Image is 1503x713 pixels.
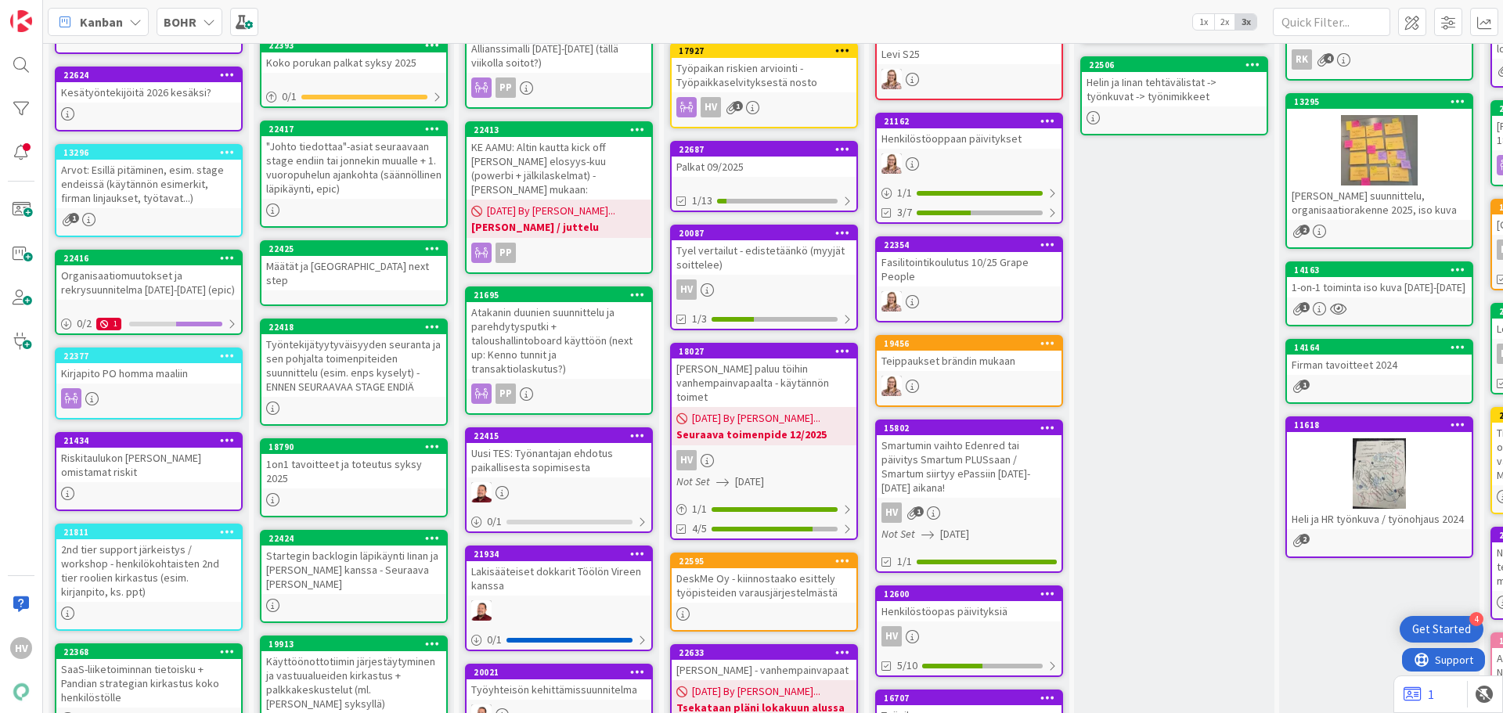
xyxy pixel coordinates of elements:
img: JS [471,600,492,621]
a: 22424Startegin backlogin läpikäynti Iinan ja [PERSON_NAME] kanssa - Seuraava [PERSON_NAME] [260,530,448,623]
a: 21162Henkilöstöoppaan päivityksetIH1/13/7 [875,113,1063,224]
span: [DATE] [735,474,764,490]
div: 22425Määtät ja [GEOGRAPHIC_DATA] next step [261,242,446,290]
div: 22393Koko porukan palkat syksy 2025 [261,38,446,73]
img: JS [471,482,492,502]
a: 22418Työntekijätyytyväisyyden seuranta ja sen pohjalta toimenpiteiden suunnittelu (esim. enps kys... [260,319,448,426]
span: 3/7 [897,204,912,221]
div: 4 [1469,612,1483,626]
div: 22425 [261,242,446,256]
div: 22624 [63,70,241,81]
a: 21434Riskitaulukon [PERSON_NAME] omistamat riskit [55,432,243,511]
div: 13296 [56,146,241,160]
img: Visit kanbanzone.com [10,10,32,32]
div: 22418 [269,322,446,333]
span: 1/13 [692,193,712,209]
span: 1 [914,506,924,517]
div: 141631-on-1 toiminta iso kuva [DATE]-[DATE] [1287,263,1472,297]
span: 0 / 2 [77,315,92,332]
div: 218112nd tier support järkeistys / workshop - henkilökohtaisten 2nd tier roolien kirkastus (esim.... [56,525,241,602]
div: Organisaatiomuutokset ja rekrysuunnitelma [DATE]-[DATE] (epic) [56,265,241,300]
div: 21934 [474,549,651,560]
div: 22424 [261,531,446,546]
span: 2x [1214,14,1235,30]
div: 22393 [269,40,446,51]
div: PP [467,243,651,263]
div: 19456 [877,337,1061,351]
a: 20087Tyel vertailut - edistetäänkö (myyjät soittelee)HV1/3 [670,225,858,330]
div: 187901on1 tavoitteet ja toteutus syksy 2025 [261,440,446,488]
div: 22354Fasilitointikoulutus 10/25 Grape People [877,238,1061,286]
div: 17927 [679,45,856,56]
div: 22418Työntekijätyytyväisyyden seuranta ja sen pohjalta toimenpiteiden suunnittelu (esim. enps kys... [261,320,446,397]
div: 22506Helin ja Iinan tehtävälistat -> työnkuvat -> työnimikkeet [1082,58,1267,106]
input: Quick Filter... [1273,8,1390,36]
div: Tyel vertailut - edistetäänkö (myyjät soittelee) [672,240,856,275]
a: 187901on1 tavoitteet ja toteutus syksy 2025 [260,438,448,517]
div: 1/1 [877,183,1061,203]
a: 1 [1404,685,1434,704]
a: 22595DeskMe Oy - kiinnostaako esittely työpisteiden varausjärjestelmästä [670,553,858,632]
div: 1-on-1 toiminta iso kuva [DATE]-[DATE] [1287,277,1472,297]
div: 13295[PERSON_NAME] suunnittelu, organisaatiorakenne 2025, iso kuva [1287,95,1472,220]
span: [DATE] By [PERSON_NAME]... [692,410,820,427]
div: "Johto tiedottaa"-asiat seuraavaan stage endiin tai jonnekin muualle + 1. vuoropuhelun ajankohta ... [261,136,446,199]
div: 18027 [672,344,856,358]
div: 2nd tier support järkeistys / workshop - henkilökohtaisten 2nd tier roolien kirkastus (esim. kirj... [56,539,241,602]
div: 16707 [884,693,1061,704]
div: IH [877,291,1061,311]
div: 21162 [884,116,1061,127]
div: 11618 [1287,418,1472,432]
div: PP [496,243,516,263]
div: 15802 [884,423,1061,434]
div: JS [467,600,651,621]
div: 22687Palkat 09/2025 [672,142,856,177]
a: Allianssimalli [DATE]-[DATE] (tällä viikolla soitot?)PP [465,23,653,109]
div: 22624Kesätyöntekijöitä 2026 kesäksi? [56,68,241,103]
div: Koko porukan palkat syksy 2025 [261,52,446,73]
div: 22417"Johto tiedottaa"-asiat seuraavaan stage endiin tai jonnekin muualle + 1. vuoropuhelun ajank... [261,122,446,199]
span: Support [33,2,71,21]
a: Levi S25IH [875,28,1063,100]
div: 0/1 [467,630,651,650]
div: PP [467,77,651,98]
div: Levi S25 [877,30,1061,64]
img: IH [881,69,902,89]
div: 18790 [269,441,446,452]
div: 22687 [672,142,856,157]
span: 0 / 1 [487,632,502,648]
div: 22415 [467,429,651,443]
div: Työntekijätyytyväisyyden seuranta ja sen pohjalta toimenpiteiden suunnittelu (esim. enps kyselyt)... [261,334,446,397]
div: HV [881,626,902,646]
b: BOHR [164,14,196,30]
a: 22417"Johto tiedottaa"-asiat seuraavaan stage endiin tai jonnekin muualle + 1. vuoropuhelun ajank... [260,121,448,228]
div: Heli ja HR työnkuva / työnohjaus 2024 [1287,509,1472,529]
div: HV [10,637,32,659]
div: 21811 [56,525,241,539]
div: JS [467,482,651,502]
div: 17927Työpaikan riskien arviointi - Työpaikkaselvityksestä nosto [672,44,856,92]
span: 1 / 1 [897,185,912,201]
div: 22424Startegin backlogin läpikäynti Iinan ja [PERSON_NAME] kanssa - Seuraava [PERSON_NAME] [261,531,446,594]
div: 12600 [877,587,1061,601]
div: 22417 [269,124,446,135]
div: HV [672,450,856,470]
div: HV [676,279,697,300]
div: PP [496,384,516,404]
div: 14163 [1294,265,1472,275]
a: 22506Helin ja Iinan tehtävälistat -> työnkuvat -> työnimikkeet [1080,56,1268,135]
span: 1 [733,101,743,111]
span: 3x [1235,14,1256,30]
span: 1 [69,213,79,223]
div: Kesätyöntekijöitä 2026 kesäksi? [56,82,241,103]
div: 21695 [467,288,651,302]
b: [PERSON_NAME] / juttelu [471,219,647,235]
div: 22418 [261,320,446,334]
div: 22633[PERSON_NAME] - vanhempainvapaat [672,646,856,680]
div: 22624 [56,68,241,82]
a: 22415Uusi TES: Työnantajan ehdotus paikallisesta sopimisestaJS0/1 [465,427,653,533]
img: IH [881,376,902,396]
a: Henkilöstön yrityskamatRK [1285,9,1473,81]
div: 13296 [63,147,241,158]
div: HV [672,279,856,300]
